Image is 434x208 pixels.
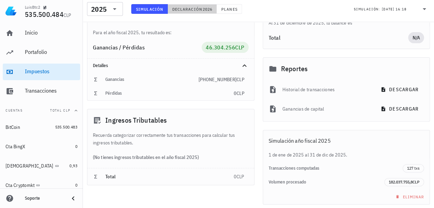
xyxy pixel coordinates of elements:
[234,90,237,96] span: 0
[25,10,64,19] span: 535.500.484
[3,138,80,155] a: Cta BingX 0
[3,83,80,100] a: Transacciones
[282,82,371,97] div: Historial de transacciones
[269,35,408,40] div: Total
[382,106,418,112] span: descargar
[382,86,418,93] span: descargar
[237,173,244,180] span: CLP
[382,6,406,13] div: [DATE] 16:18
[3,25,80,41] a: Inicio
[412,32,420,43] span: N/A
[217,4,242,14] button: Planes
[3,64,80,80] a: Impuestos
[237,90,244,96] span: CLP
[131,4,168,14] button: Simulación
[221,7,238,12] span: Planes
[136,7,163,12] span: Simulación
[87,109,254,131] div: Ingresos Tributables
[6,182,35,188] div: Cta Cryptomkt
[91,6,107,13] div: 2025
[235,44,244,51] span: CLP
[87,131,254,146] div: Recuerda categorizar correctamente tus transacciones para calcular tus ingresos tributables.
[199,76,237,83] span: [PHONE_NUMBER]
[269,179,385,185] div: Volumen procesado
[55,124,77,130] span: 535.500.483
[376,103,424,115] button: descargar
[25,29,77,36] div: Inicio
[282,101,371,116] div: Ganancias de capital
[25,87,77,94] div: Transacciones
[263,58,430,80] div: Reportes
[389,179,413,185] span: 182.037.755,8
[87,146,254,168] div: (No tienes ingresos tributables en el año fiscal 2025)
[234,173,237,180] span: 0
[3,119,80,135] a: BitCoin 535.500.483
[105,77,199,82] div: Ganancias
[6,144,25,150] div: Cta BingX
[168,4,217,14] button: Declaración 2026
[263,130,430,151] div: Simulación año fiscal 2025
[206,44,235,51] span: 46.304.256
[93,63,232,68] div: Detalles
[25,4,40,10] div: LuisBtc2
[172,7,202,12] span: Declaración
[237,76,244,83] span: CLP
[6,163,54,169] div: [DEMOGRAPHIC_DATA]
[105,173,116,180] span: Total
[350,2,433,16] div: Simulación:[DATE] 16:18
[105,91,234,96] div: Pérdidas
[354,4,382,13] div: Simulación:
[64,12,71,18] span: CLP
[413,179,419,185] span: CLP
[75,182,77,188] span: 0
[407,164,419,172] span: 127 txs
[93,44,145,51] span: Ganancias / Pérdidas
[3,44,80,61] a: Portafolio
[3,102,80,119] button: CuentasTotal CLP
[269,166,403,171] div: Transacciones computadas
[87,59,254,73] div: Detalles
[202,7,212,12] span: 2026
[25,196,64,201] div: Soporte
[25,68,77,75] div: Impuestos
[25,49,77,55] div: Portafolio
[376,83,424,96] button: descargar
[6,124,20,130] div: BitCoin
[391,192,427,201] button: Eliminar
[3,177,80,193] a: Cta Cryptomkt 0
[263,151,430,159] div: 1 de ene de 2025 al 31 de dic de 2025.
[69,163,77,168] span: 0,93
[50,108,70,113] span: Total CLP
[6,6,17,17] img: LedgiFi
[87,2,123,16] div: 2025
[394,194,424,199] span: Eliminar
[3,158,80,174] a: [DEMOGRAPHIC_DATA] 0,93
[75,144,77,149] span: 0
